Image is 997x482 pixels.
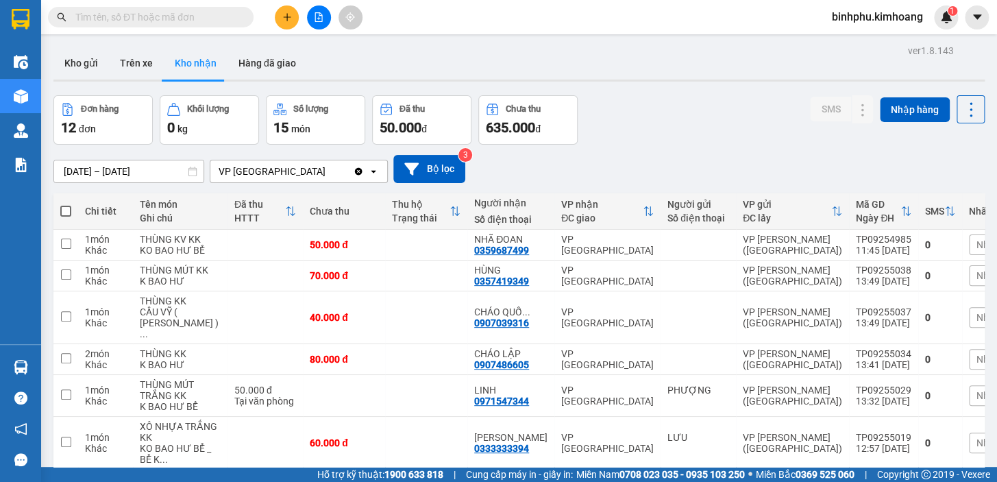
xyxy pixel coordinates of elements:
[85,265,126,276] div: 1 món
[54,160,204,182] input: Select a date range.
[85,276,126,287] div: Khác
[748,472,752,477] span: ⚪️
[61,119,76,136] span: 12
[796,469,854,480] strong: 0369 525 060
[925,390,955,401] div: 0
[474,359,529,370] div: 0907486605
[561,432,654,454] div: VP [GEOGRAPHIC_DATA]
[667,213,729,224] div: Số điện thoại
[85,234,126,245] div: 1 món
[314,12,323,22] span: file-add
[466,467,573,482] span: Cung cấp máy in - giấy in:
[53,47,109,80] button: Kho gửi
[140,306,221,339] div: CẦU VỸ ( K BAO HƯ ) HƯ KHÔNG ĐỀN
[275,5,299,29] button: plus
[948,6,957,16] sup: 1
[310,206,378,217] div: Chưa thu
[856,306,911,317] div: TP09255037
[164,47,227,80] button: Kho nhận
[925,239,955,250] div: 0
[187,104,229,114] div: Khối lượng
[85,396,126,407] div: Khác
[925,270,955,281] div: 0
[140,328,148,339] span: ...
[380,119,421,136] span: 50.000
[140,245,221,256] div: KO BAO HƯ BỂ
[310,312,378,323] div: 40.000 đ
[227,47,307,80] button: Hàng đã giao
[14,422,27,435] span: notification
[14,55,28,69] img: warehouse-icon
[925,437,955,448] div: 0
[667,199,729,210] div: Người gửi
[756,467,854,482] span: Miền Bắc
[458,148,472,162] sup: 3
[368,166,379,177] svg: open
[293,104,328,114] div: Số lượng
[234,396,296,407] div: Tại văn phòng
[393,155,465,183] button: Bộ lọc
[266,95,365,145] button: Số lượng15món
[743,306,842,328] div: VP [PERSON_NAME] ([GEOGRAPHIC_DATA])
[177,123,188,134] span: kg
[810,97,851,121] button: SMS
[743,199,831,210] div: VP gửi
[474,265,547,276] div: HÙNG
[576,467,745,482] span: Miền Nam
[925,312,955,323] div: 0
[474,385,547,396] div: LINH
[474,443,529,454] div: 0333333394
[140,443,221,465] div: KO BAO HƯ BỂ _ BỂ K ĐỀN
[385,193,467,230] th: Toggle SortBy
[310,239,378,250] div: 50.000 đ
[554,193,661,230] th: Toggle SortBy
[12,9,29,29] img: logo-vxr
[140,276,221,287] div: K BAO HƯ
[85,306,126,317] div: 1 món
[856,199,900,210] div: Mã GD
[140,421,221,443] div: XÔ NHỰA TRẮNG KK
[667,385,729,396] div: PHƯỢNG
[85,432,126,443] div: 1 món
[384,469,443,480] strong: 1900 633 818
[353,166,364,177] svg: Clear value
[535,123,541,134] span: đ
[14,453,27,466] span: message
[506,104,541,114] div: Chưa thu
[140,296,221,306] div: THÙNG KK
[474,317,529,328] div: 0907039316
[327,165,328,178] input: Selected VP Bình Phú.
[561,234,654,256] div: VP [GEOGRAPHIC_DATA]
[561,306,654,328] div: VP [GEOGRAPHIC_DATA]
[160,454,168,465] span: ...
[743,348,842,370] div: VP [PERSON_NAME] ([GEOGRAPHIC_DATA])
[317,467,443,482] span: Hỗ trợ kỹ thuật:
[940,11,952,23] img: icon-new-feature
[372,95,471,145] button: Đã thu50.000đ
[821,8,934,25] span: binhphu.kimhoang
[856,359,911,370] div: 13:41 [DATE]
[85,443,126,454] div: Khác
[856,396,911,407] div: 13:32 [DATE]
[743,265,842,287] div: VP [PERSON_NAME] ([GEOGRAPHIC_DATA])
[85,317,126,328] div: Khác
[880,97,950,122] button: Nhập hàng
[856,245,911,256] div: 11:45 [DATE]
[561,348,654,370] div: VP [GEOGRAPHIC_DATA]
[454,467,456,482] span: |
[743,234,842,256] div: VP [PERSON_NAME] ([GEOGRAPHIC_DATA])
[474,348,547,359] div: CHÁO LẬP
[849,193,918,230] th: Toggle SortBy
[85,245,126,256] div: Khác
[85,359,126,370] div: Khác
[234,199,285,210] div: Đã thu
[561,199,643,210] div: VP nhận
[14,123,28,138] img: warehouse-icon
[965,5,989,29] button: caret-down
[856,443,911,454] div: 12:57 [DATE]
[856,348,911,359] div: TP09255034
[743,385,842,407] div: VP [PERSON_NAME] ([GEOGRAPHIC_DATA])
[140,359,221,370] div: K BAO HƯ
[619,469,745,480] strong: 0708 023 035 - 0935 103 250
[474,214,547,225] div: Số điện thoại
